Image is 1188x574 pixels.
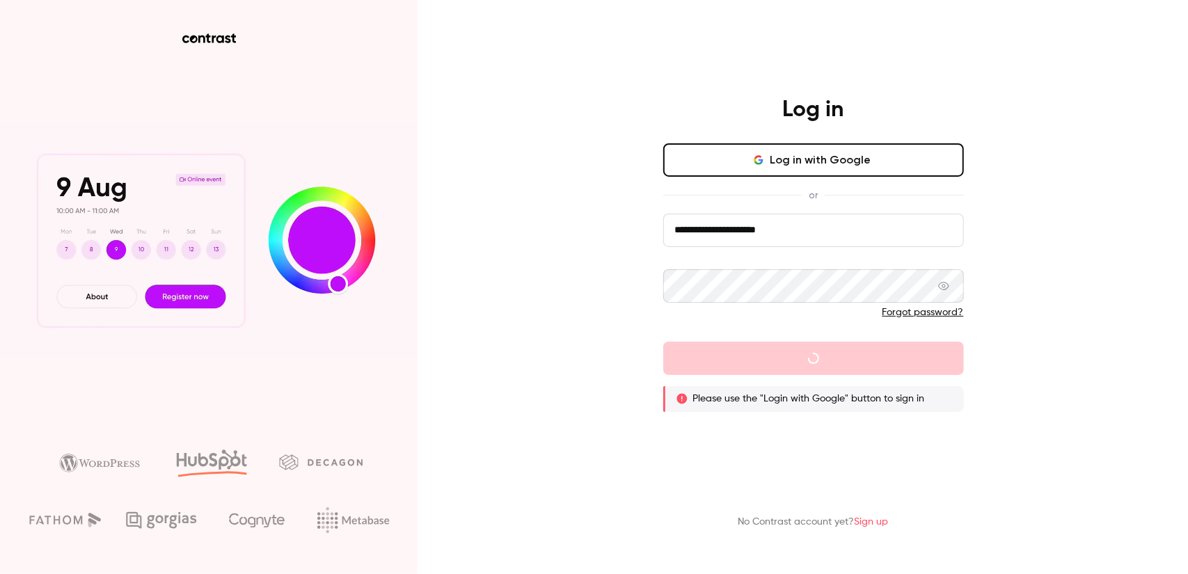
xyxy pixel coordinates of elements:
[693,392,925,406] p: Please use the "Login with Google" button to sign in
[802,188,825,202] span: or
[738,515,889,529] p: No Contrast account yet?
[663,143,964,177] button: Log in with Google
[783,96,844,124] h4: Log in
[855,517,889,527] a: Sign up
[882,308,964,317] a: Forgot password?
[279,454,363,470] img: decagon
